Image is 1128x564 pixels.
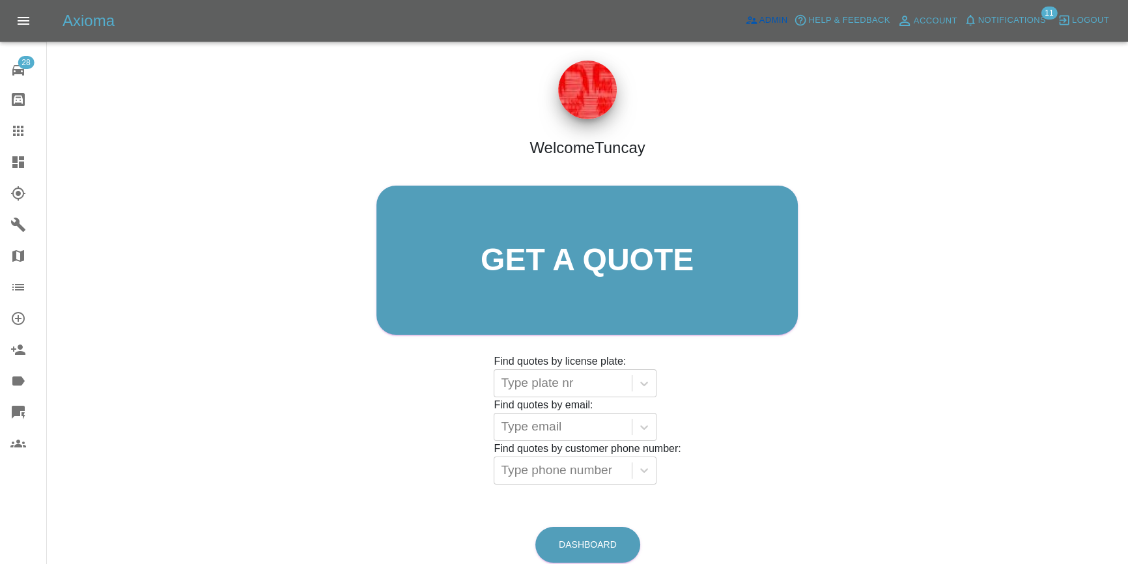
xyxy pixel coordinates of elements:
[529,139,645,158] h4: Welcome Tuncay
[1041,7,1057,20] span: 11
[63,10,115,31] h5: Axioma
[808,13,890,28] span: Help & Feedback
[18,56,34,69] span: 28
[376,186,798,335] a: Get a quote
[978,13,1046,28] span: Notifications
[1054,10,1112,31] button: Logout
[894,10,961,31] a: Account
[535,527,640,563] a: Dashboard
[494,443,681,485] grid: Find quotes by customer phone number:
[494,399,681,441] grid: Find quotes by email:
[914,14,957,29] span: Account
[8,5,39,36] button: Open drawer
[759,13,788,28] span: Admin
[791,10,893,31] button: Help & Feedback
[961,10,1049,31] button: Notifications
[494,356,681,397] grid: Find quotes by license plate:
[742,10,791,31] a: Admin
[1072,13,1109,28] span: Logout
[558,61,617,119] img: ...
